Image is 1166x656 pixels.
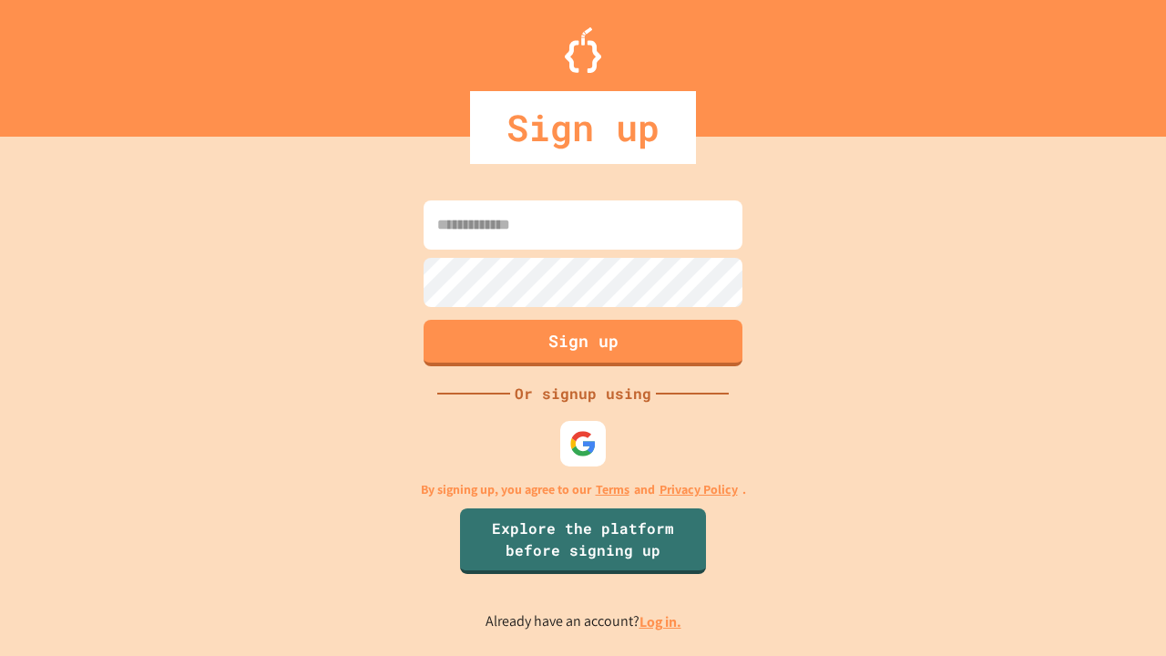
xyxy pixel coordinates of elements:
[639,612,681,631] a: Log in.
[565,27,601,73] img: Logo.svg
[470,91,696,164] div: Sign up
[421,480,746,499] p: By signing up, you agree to our and .
[1015,504,1148,581] iframe: chat widget
[1089,583,1148,638] iframe: chat widget
[596,480,629,499] a: Terms
[660,480,738,499] a: Privacy Policy
[460,508,706,574] a: Explore the platform before signing up
[569,430,597,457] img: google-icon.svg
[486,610,681,633] p: Already have an account?
[510,383,656,405] div: Or signup using
[424,320,742,366] button: Sign up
